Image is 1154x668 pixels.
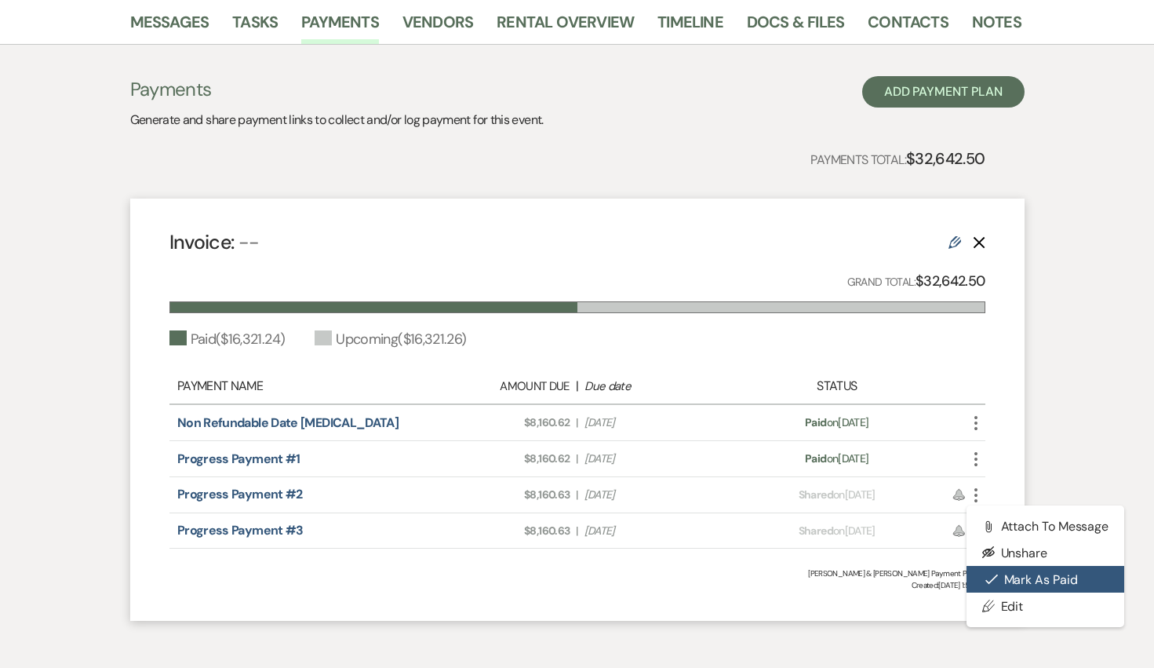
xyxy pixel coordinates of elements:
div: Due date [584,378,729,396]
span: | [576,487,577,503]
p: Generate and share payment links to collect and/or log payment for this event. [130,110,544,130]
div: Upcoming ( $16,321.26 ) [315,329,466,350]
span: $8,160.63 [425,523,570,539]
span: $8,160.62 [425,451,570,467]
span: | [576,523,577,539]
p: Grand Total: [847,270,985,293]
a: Rental Overview [497,9,634,44]
a: Payments [301,9,379,44]
span: -- [238,229,260,255]
span: [DATE] [584,487,729,503]
a: Vendors [402,9,473,44]
button: Attach to Message [967,513,1125,540]
a: Tasks [232,9,278,44]
span: Shared [799,524,833,538]
div: on [DATE] [737,487,937,503]
h4: Invoice: [169,228,260,256]
span: | [576,451,577,467]
a: Docs & Files [747,9,844,44]
a: Notes [972,9,1021,44]
a: Non Refundable Date [MEDICAL_DATA] [177,414,399,431]
div: on [DATE] [737,451,937,467]
div: Payment Name [177,377,417,396]
a: Contacts [868,9,948,44]
span: | [576,414,577,431]
button: Add Payment Plan [862,76,1025,108]
span: [DATE] [584,451,729,467]
span: [DATE] [584,414,729,431]
span: Paid [805,451,826,465]
span: Shared [799,487,833,502]
button: Unshare [967,540,1125,567]
div: Paid ( $16,321.24 ) [169,329,286,350]
div: [PERSON_NAME] & [PERSON_NAME] Payment Plan #1 [169,568,985,579]
span: $8,160.62 [425,414,570,431]
a: Edit [967,593,1125,619]
span: $8,160.63 [425,487,570,503]
button: Mark as Paid [967,566,1125,593]
strong: $32,642.50 [916,272,985,290]
div: on [DATE] [737,523,937,539]
a: Progress Payment #1 [177,451,300,467]
div: Amount Due [425,378,570,396]
div: Status [737,377,937,396]
a: Timeline [657,9,723,44]
strong: $32,642.50 [906,148,985,169]
p: Payments Total: [810,146,985,171]
a: Progress Payment #3 [177,522,304,538]
span: [DATE] [584,523,729,539]
a: Progress Payment #2 [177,486,303,502]
span: Paid [805,415,826,429]
div: on [DATE] [737,414,937,431]
span: Created: [DATE] 1:53 PM [169,579,985,591]
a: Messages [130,9,209,44]
div: | [417,377,737,396]
h3: Payments [130,76,544,103]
